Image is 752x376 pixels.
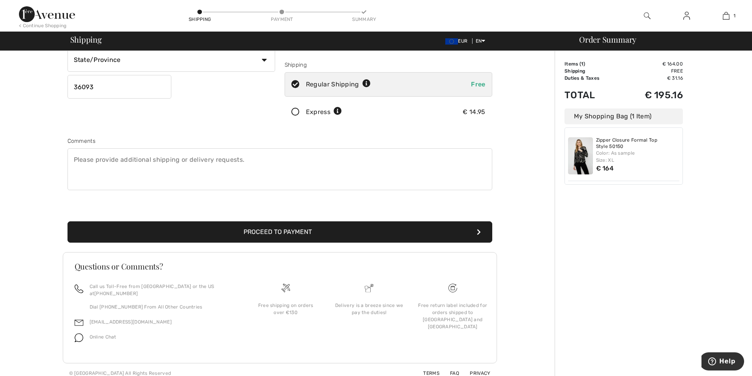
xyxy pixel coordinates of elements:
div: Order Summary [570,36,747,43]
a: Zipper Closure Formal Top Style 50150 [596,137,680,150]
a: [EMAIL_ADDRESS][DOMAIN_NAME] [90,319,172,325]
div: Shipping [188,16,212,23]
button: Proceed to Payment [68,221,492,243]
input: Zip/Postal Code [68,75,171,99]
h3: Questions or Comments? [75,262,485,270]
div: € 14.95 [463,107,485,117]
div: Regular Shipping [306,80,371,89]
a: Terms [414,370,439,376]
img: search the website [644,11,651,21]
div: Shipping [285,61,492,69]
div: Express [306,107,342,117]
a: FAQ [441,370,459,376]
td: Free [621,67,683,75]
img: My Info [683,11,690,21]
a: 1 [707,11,745,21]
span: 1 [733,12,735,19]
img: Zipper Closure Formal Top Style 50150 [568,137,593,174]
span: EUR [445,38,471,44]
td: Items ( ) [564,60,621,67]
span: Free [471,80,485,88]
img: Free shipping on orders over &#8364;130 [448,284,457,292]
span: 1 [581,61,583,67]
span: Shipping [70,36,102,43]
td: € 195.16 [621,82,683,108]
img: My Bag [723,11,729,21]
span: € 164 [596,165,614,172]
div: Free return label included for orders shipped to [GEOGRAPHIC_DATA] and [GEOGRAPHIC_DATA] [417,302,488,330]
img: Free shipping on orders over &#8364;130 [281,284,290,292]
td: Duties & Taxes [564,75,621,82]
img: Delivery is a breeze since we pay the duties! [365,284,373,292]
td: Shipping [564,67,621,75]
div: Color: As sample Size: XL [596,150,680,164]
iframe: Opens a widget where you can find more information [701,352,744,372]
td: € 164.00 [621,60,683,67]
a: Sign In [677,11,696,21]
td: € 31.16 [621,75,683,82]
td: Total [564,82,621,108]
img: 1ère Avenue [19,6,75,22]
img: chat [75,333,83,342]
p: Call us Toll-Free from [GEOGRAPHIC_DATA] or the US at [90,283,234,297]
a: Privacy [460,370,490,376]
div: Payment [270,16,294,23]
div: < Continue Shopping [19,22,67,29]
p: Dial [PHONE_NUMBER] From All Other Countries [90,303,234,311]
div: Summary [352,16,376,23]
span: Online Chat [90,334,116,340]
a: [PHONE_NUMBER] [94,291,138,296]
div: My Shopping Bag (1 Item) [564,108,683,124]
div: Delivery is a breeze since we pay the duties! [334,302,405,316]
img: call [75,284,83,293]
div: Comments [68,137,492,145]
img: Euro [445,38,458,45]
span: EN [476,38,486,44]
img: email [75,318,83,327]
div: Free shipping on orders over €130 [250,302,321,316]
